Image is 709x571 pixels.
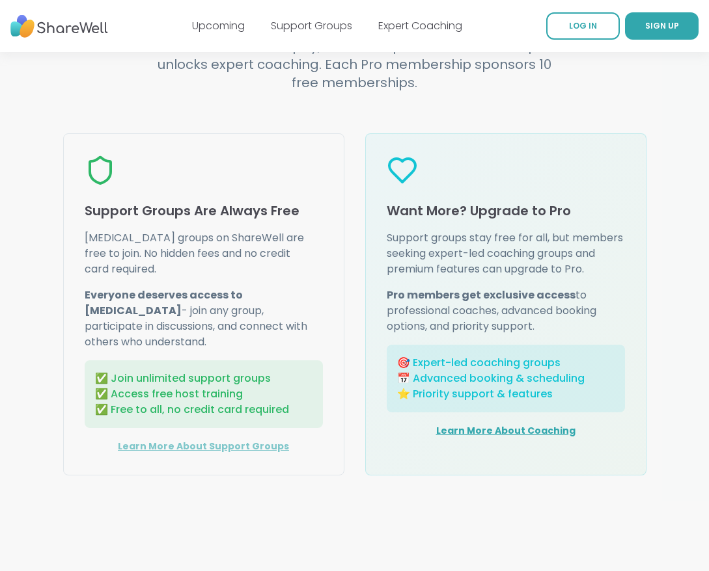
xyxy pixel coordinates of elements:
[546,12,620,40] a: LOG IN
[387,202,625,220] h4: Want More? Upgrade to Pro
[397,355,615,402] p: 🎯 Expert-led coaching groups 📅 Advanced booking & scheduling ⭐ Priority support & features
[105,19,605,92] h4: Access to mental health support shouldn't depend on your wallet. For members who are able to pay,...
[10,8,108,44] img: ShareWell Nav Logo
[85,202,323,220] h4: Support Groups Are Always Free
[387,287,625,334] p: to professional coaches, advanced booking options, and priority support.
[378,18,462,33] a: Expert Coaching
[569,20,597,31] span: LOG IN
[95,371,313,418] p: ✅ Join unlimited support groups ✅ Access free host training ✅ Free to all, no credit card required
[387,287,576,302] strong: Pro members get exclusive access
[436,424,576,437] a: Learn More About Coaching
[192,18,245,33] a: Upcoming
[85,287,243,318] strong: Everyone deserves access to [MEDICAL_DATA]
[625,12,699,40] a: SIGN UP
[645,20,679,31] span: SIGN UP
[387,230,625,277] p: Support groups stay free for all, but members seeking expert-led coaching groups and premium feat...
[118,440,289,453] a: Learn More About Support Groups
[85,287,323,350] p: - join any group, participate in discussions, and connect with others who understand.
[271,18,352,33] a: Support Groups
[85,230,323,277] p: [MEDICAL_DATA] groups on ShareWell are free to join. No hidden fees and no credit card required.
